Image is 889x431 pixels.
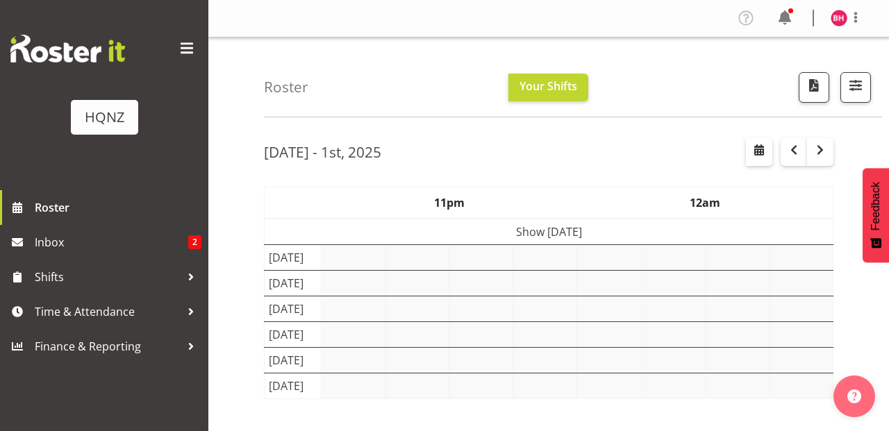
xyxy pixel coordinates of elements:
img: barbara-hillcoat6919.jpg [831,10,847,26]
button: Filter Shifts [840,72,871,103]
div: HQNZ [85,107,124,128]
td: [DATE] [265,321,322,347]
span: Shifts [35,267,181,287]
button: Your Shifts [508,74,588,101]
button: Download a PDF of the roster according to the set date range. [799,72,829,103]
td: Show [DATE] [265,219,833,245]
h2: [DATE] - 1st, 2025 [264,143,381,161]
td: [DATE] [265,373,322,398]
td: [DATE] [265,296,322,321]
span: Inbox [35,232,188,253]
td: [DATE] [265,244,322,270]
td: [DATE] [265,270,322,296]
h4: Roster [264,79,308,95]
span: Your Shifts [520,78,577,94]
span: Roster [35,197,201,218]
button: Select a specific date within the roster. [746,138,772,166]
img: Rosterit website logo [10,35,125,62]
img: help-xxl-2.png [847,389,861,403]
th: 12am [577,187,833,219]
span: 2 [188,235,201,249]
span: Finance & Reporting [35,336,181,357]
td: [DATE] [265,347,322,373]
th: 11pm [321,187,577,219]
button: Feedback - Show survey [863,168,889,262]
span: Time & Attendance [35,301,181,322]
span: Feedback [870,182,882,230]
